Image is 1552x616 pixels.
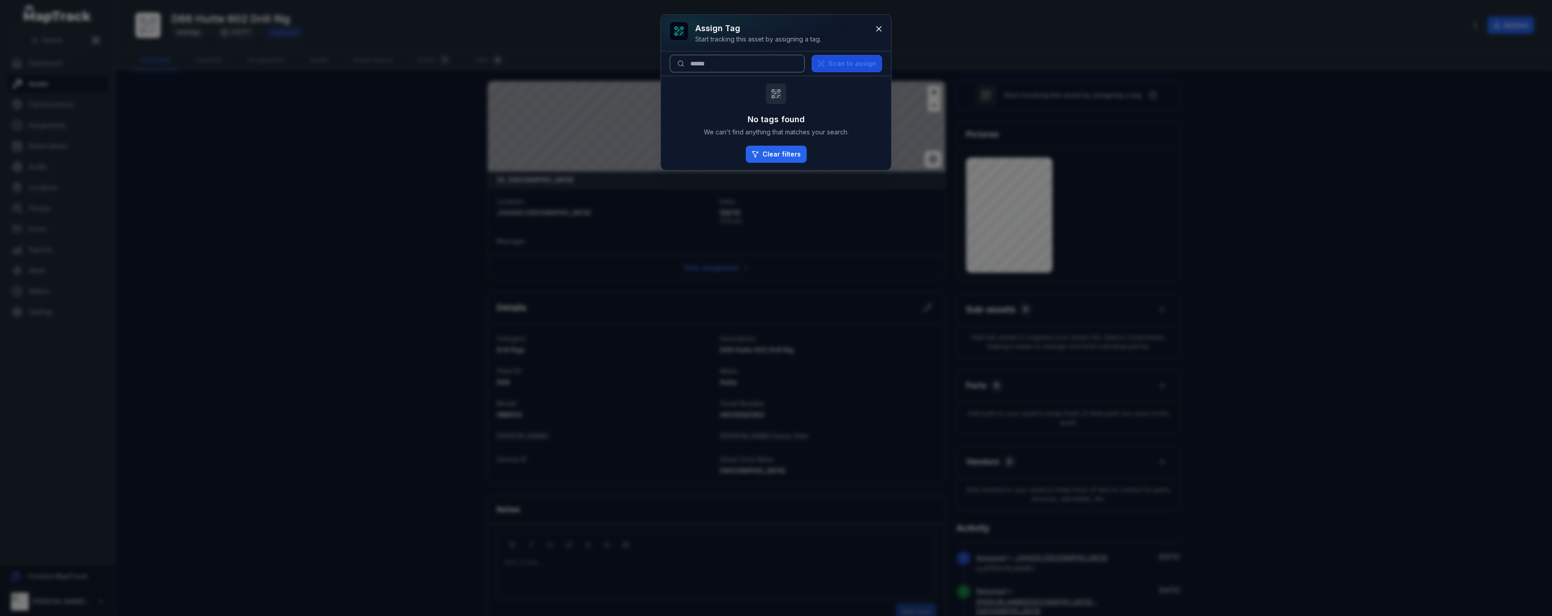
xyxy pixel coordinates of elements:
[695,35,821,44] div: Start tracking this asset by assigning a tag.
[812,55,882,72] button: Scan to assign
[746,146,807,163] button: Clear filters
[704,128,849,137] span: We can't find anything that matches your search.
[695,22,821,35] h3: Assign tag
[748,113,805,126] h3: No tags found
